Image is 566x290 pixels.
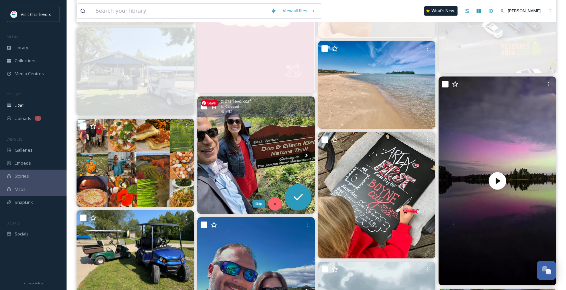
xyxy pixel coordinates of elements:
span: Uploads [15,115,31,122]
span: Stories [15,173,29,179]
img: As a premier full-service marine dealer, we empower your passion for the water with an array of s... [77,28,194,116]
span: 481 x 481 [221,109,232,114]
span: Maps [15,186,26,193]
img: 🚨 We’re Hiring! 🚨 Come join the kitchen team at Pond Hill Farm – Northern Michigan’s most fun fal... [77,119,194,207]
span: COLLECT [7,92,21,97]
span: SOCIALS [7,220,20,225]
span: Media Centres [15,71,44,77]
a: Privacy Policy [24,279,43,287]
span: Socials [15,231,29,237]
span: MEDIA [7,34,18,39]
button: Open Chat [537,261,556,280]
span: SnapLink [15,199,33,206]
span: @ charlevoixc3f [221,98,251,104]
div: Skip [253,200,265,208]
span: Visit Charlevoix [21,11,51,17]
span: Save [201,100,219,106]
span: WIDGETS [7,137,22,142]
span: Privacy Policy [24,281,43,285]
span: Embeds [15,160,31,166]
span: Library [15,45,28,51]
img: Visit-Charlevoix_Logo.jpg [11,11,17,18]
img: thumbnail [439,76,556,285]
span: Galleries [15,147,33,153]
a: View all files [280,4,318,17]
video: Sometimes you go chase these lights and you’re given nothing at all to see. Sometimes you get min... [439,76,556,285]
span: [PERSON_NAME] [508,8,541,14]
img: Recently we enjoyed a visit from the President and CEO of the Council of Michigan Foundations (CM... [197,96,315,214]
span: Collections [15,58,37,64]
img: #midwestern #riviera #charlevoix [318,41,436,129]
img: Check out the quote! Just a reminder—Raven Hill Discovery Center is now on fall hours: 🍂 Saturday... [318,132,436,258]
a: What's New [424,6,458,16]
input: Search your library [92,4,268,18]
span: UGC [15,102,24,109]
span: Carousel [226,104,239,109]
div: 1 [35,116,41,121]
a: [PERSON_NAME] [497,4,544,17]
